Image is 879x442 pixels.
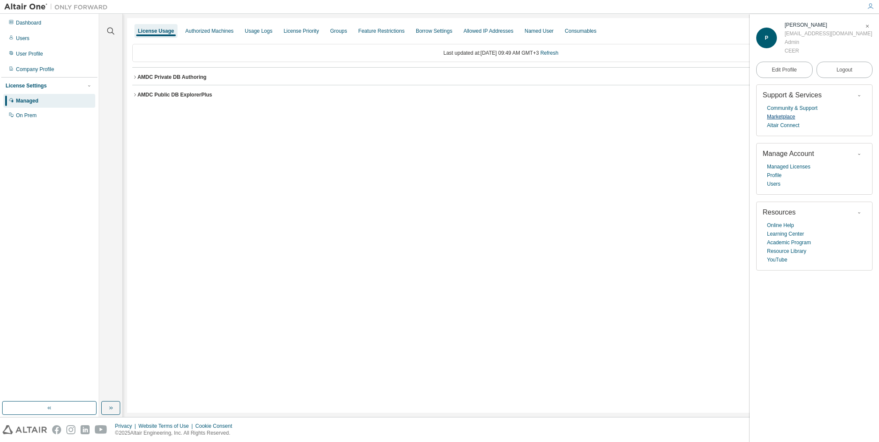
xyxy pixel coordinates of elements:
span: Logout [836,65,852,74]
a: Altair Connect [767,121,799,130]
div: On Prem [16,112,37,119]
img: linkedin.svg [81,425,90,434]
a: Edit Profile [756,62,813,78]
a: Community & Support [767,104,817,112]
a: Profile [767,171,782,180]
img: facebook.svg [52,425,61,434]
img: youtube.svg [95,425,107,434]
div: Users [16,35,29,42]
a: YouTube [767,255,787,264]
a: Managed Licenses [767,162,810,171]
div: Admin [785,38,872,47]
img: instagram.svg [66,425,75,434]
a: Refresh [540,50,558,56]
div: Consumables [565,28,596,34]
div: Feature Restrictions [358,28,405,34]
button: AMDC Private DB AuthoringLicense ID: 133468 [132,68,870,87]
div: [EMAIL_ADDRESS][DOMAIN_NAME] [785,29,872,38]
img: Altair One [4,3,112,11]
span: Edit Profile [772,66,797,73]
div: Named User [524,28,553,34]
a: Learning Center [767,230,804,238]
div: Website Terms of Use [138,423,195,430]
span: Support & Services [763,91,822,99]
p: © 2025 Altair Engineering, Inc. All Rights Reserved. [115,430,237,437]
div: Last updated at: [DATE] 09:49 AM GMT+3 [132,44,870,62]
a: Resource Library [767,247,806,255]
div: Cookie Consent [195,423,237,430]
a: Academic Program [767,238,811,247]
div: Groups [330,28,347,34]
button: AMDC Public DB ExplorerPlusLicense ID: 147975 [132,85,870,104]
div: License Priority [284,28,319,34]
div: Company Profile [16,66,54,73]
span: P [765,35,768,41]
div: Praveen Routhu [785,21,872,29]
span: Resources [763,209,795,216]
img: altair_logo.svg [3,425,47,434]
div: License Settings [6,82,47,89]
div: Authorized Machines [185,28,234,34]
div: Allowed IP Addresses [464,28,514,34]
div: User Profile [16,50,43,57]
div: CEER [785,47,872,55]
span: Manage Account [763,150,814,157]
a: Users [767,180,780,188]
a: Marketplace [767,112,795,121]
div: AMDC Public DB ExplorerPlus [137,91,212,98]
div: Usage Logs [245,28,272,34]
div: Managed [16,97,38,104]
button: Logout [817,62,873,78]
div: Privacy [115,423,138,430]
div: AMDC Private DB Authoring [137,74,206,81]
div: License Usage [138,28,174,34]
div: Borrow Settings [416,28,452,34]
a: Online Help [767,221,794,230]
div: Dashboard [16,19,41,26]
